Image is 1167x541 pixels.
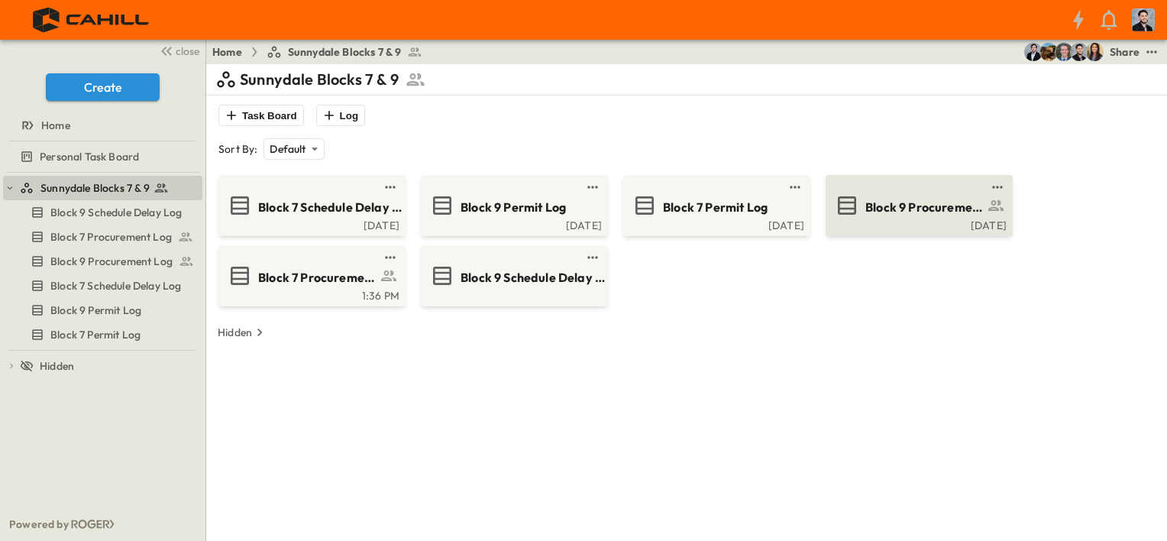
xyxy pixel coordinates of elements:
a: Block 7 Schedule Delay Log [3,275,199,296]
nav: breadcrumbs [212,44,432,60]
span: Block 9 Procurement Log [865,199,984,216]
span: Personal Task Board [40,149,139,164]
button: test [381,248,399,267]
span: Block 9 Permit Log [461,199,566,216]
div: Block 9 Schedule Delay Logtest [3,200,202,225]
a: [DATE] [424,218,602,230]
a: Block 9 Procurement Log [829,193,1007,218]
div: Share [1110,44,1140,60]
span: Block 7 Procurement Log [258,269,377,287]
button: test [583,178,602,196]
button: test [988,178,1007,196]
button: test [786,178,804,196]
button: test [1143,43,1161,61]
a: Sunnydale Blocks 7 & 9 [267,44,423,60]
span: Block 9 Schedule Delay Log [461,269,609,287]
div: Sunnydale Blocks 7 & 9test [3,176,202,200]
div: Personal Task Boardtest [3,144,202,169]
a: Personal Task Board [3,146,199,167]
button: Task Board [218,105,304,126]
a: [DATE] [221,218,399,230]
img: Anthony Vazquez (avazquez@cahill-sf.com) [1070,43,1088,61]
div: Block 9 Permit Logtest [3,298,202,322]
div: Block 9 Procurement Logtest [3,249,202,274]
a: Block 9 Schedule Delay Log [3,202,199,223]
a: Block 7 Permit Log [626,193,804,218]
a: [DATE] [626,218,804,230]
p: Default [270,141,305,157]
div: Block 7 Permit Logtest [3,322,202,347]
a: Block 9 Permit Log [3,300,199,321]
img: 4f72bfc4efa7236828875bac24094a5ddb05241e32d018417354e964050affa1.png [18,4,166,36]
span: Block 9 Procurement Log [50,254,173,269]
span: Sunnydale Blocks 7 & 9 [40,180,150,196]
p: Hidden [218,325,252,340]
span: Block 7 Procurement Log [50,229,172,245]
img: Rachel Villicana (rvillicana@cahill-sf.com) [1039,43,1058,61]
a: 1:36 PM [221,288,399,300]
span: Home [41,118,70,133]
img: Kim Bowen (kbowen@cahill-sf.com) [1085,43,1104,61]
img: Profile Picture [1132,8,1155,31]
span: close [176,44,199,59]
a: Home [212,44,242,60]
button: Create [46,73,160,101]
span: Block 9 Schedule Delay Log [50,205,182,220]
p: Sunnydale Blocks 7 & 9 [240,69,399,90]
a: Block 7 Procurement Log [3,226,199,248]
span: Block 7 Permit Log [50,327,141,342]
div: Default [263,138,324,160]
a: Sunnydale Blocks 7 & 9 [20,177,199,199]
button: Log [316,105,365,126]
button: test [583,248,602,267]
p: Sort By: [218,141,257,157]
a: Block 9 Schedule Delay Log [424,264,602,288]
a: [DATE] [829,218,1007,230]
a: Block 7 Permit Log [3,324,199,345]
div: Block 7 Schedule Delay Logtest [3,274,202,298]
button: close [154,40,202,61]
span: Block 9 Permit Log [50,303,141,318]
img: Mike Daly (mdaly@cahill-sf.com) [1024,43,1043,61]
img: Jared Salin (jsalin@cahill-sf.com) [1055,43,1073,61]
div: Block 7 Procurement Logtest [3,225,202,249]
span: Block 7 Permit Log [663,199,768,216]
span: Sunnydale Blocks 7 & 9 [288,44,402,60]
a: Block 7 Procurement Log [221,264,399,288]
a: Block 9 Permit Log [424,193,602,218]
a: Home [3,115,199,136]
a: Block 9 Procurement Log [3,251,199,272]
button: Hidden [212,322,273,343]
span: Block 7 Schedule Delay Log [258,199,407,216]
span: Block 7 Schedule Delay Log [50,278,181,293]
span: Hidden [40,358,74,374]
a: Block 7 Schedule Delay Log [221,193,399,218]
button: test [381,178,399,196]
